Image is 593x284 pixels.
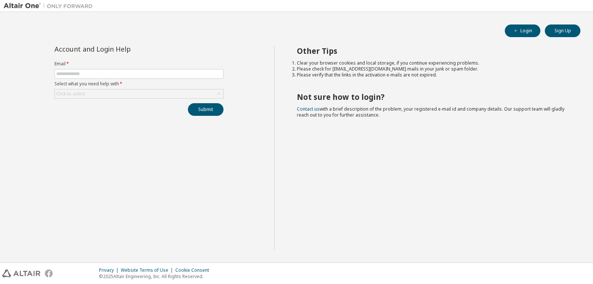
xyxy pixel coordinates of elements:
div: Click to select [55,89,223,98]
button: Submit [188,103,223,116]
div: Privacy [99,267,121,273]
li: Please verify that the links in the activation e-mails are not expired. [297,72,567,78]
button: Login [505,25,540,37]
h2: Other Tips [297,46,567,56]
span: with a brief description of the problem, your registered e-mail id and company details. Our suppo... [297,106,564,118]
div: Account and Login Help [54,46,190,52]
label: Select what you need help with [54,81,223,87]
h2: Not sure how to login? [297,92,567,102]
img: Altair One [4,2,96,10]
div: Cookie Consent [175,267,213,273]
li: Please check for [EMAIL_ADDRESS][DOMAIN_NAME] mails in your junk or spam folder. [297,66,567,72]
a: Contact us [297,106,319,112]
div: Website Terms of Use [121,267,175,273]
img: altair_logo.svg [2,270,40,277]
button: Sign Up [545,25,580,37]
div: Click to select [56,91,85,97]
img: facebook.svg [45,270,53,277]
p: © 2025 Altair Engineering, Inc. All Rights Reserved. [99,273,213,280]
li: Clear your browser cookies and local storage, if you continue experiencing problems. [297,60,567,66]
label: Email [54,61,223,67]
